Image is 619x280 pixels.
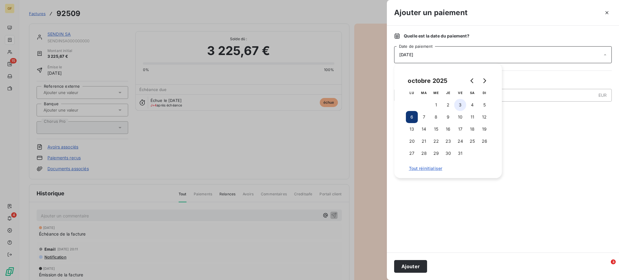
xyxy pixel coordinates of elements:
button: 29 [430,147,442,159]
span: Quelle est la date du paiement ? [404,33,469,39]
button: 26 [478,135,491,147]
button: Go to previous month [466,75,478,87]
button: 17 [454,123,466,135]
button: 22 [430,135,442,147]
button: 14 [418,123,430,135]
button: 30 [442,147,454,159]
button: 19 [478,123,491,135]
button: 16 [442,123,454,135]
button: 12 [478,111,491,123]
button: 9 [442,111,454,123]
button: 24 [454,135,466,147]
button: 18 [466,123,478,135]
th: jeudi [442,87,454,99]
h3: Ajouter un paiement [394,7,468,18]
th: mardi [418,87,430,99]
button: 4 [466,99,478,111]
button: 11 [466,111,478,123]
iframe: Intercom live chat [598,259,613,274]
button: 31 [454,147,466,159]
button: 25 [466,135,478,147]
span: 3 [611,259,616,264]
button: 6 [406,111,418,123]
span: Tout réinitialiser [409,166,488,171]
span: Nouveau solde dû : [394,106,612,112]
button: 7 [418,111,430,123]
th: mercredi [430,87,442,99]
th: dimanche [478,87,491,99]
div: octobre 2025 [406,76,450,86]
button: 20 [406,135,418,147]
button: 8 [430,111,442,123]
button: 1 [430,99,442,111]
th: lundi [406,87,418,99]
button: 23 [442,135,454,147]
th: samedi [466,87,478,99]
button: 3 [454,99,466,111]
button: 10 [454,111,466,123]
button: Go to next month [478,75,491,87]
span: [DATE] [399,52,413,57]
button: 13 [406,123,418,135]
button: 2 [442,99,454,111]
button: 28 [418,147,430,159]
button: Ajouter [394,260,427,273]
button: 27 [406,147,418,159]
button: 5 [478,99,491,111]
button: 15 [430,123,442,135]
button: 21 [418,135,430,147]
th: vendredi [454,87,466,99]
